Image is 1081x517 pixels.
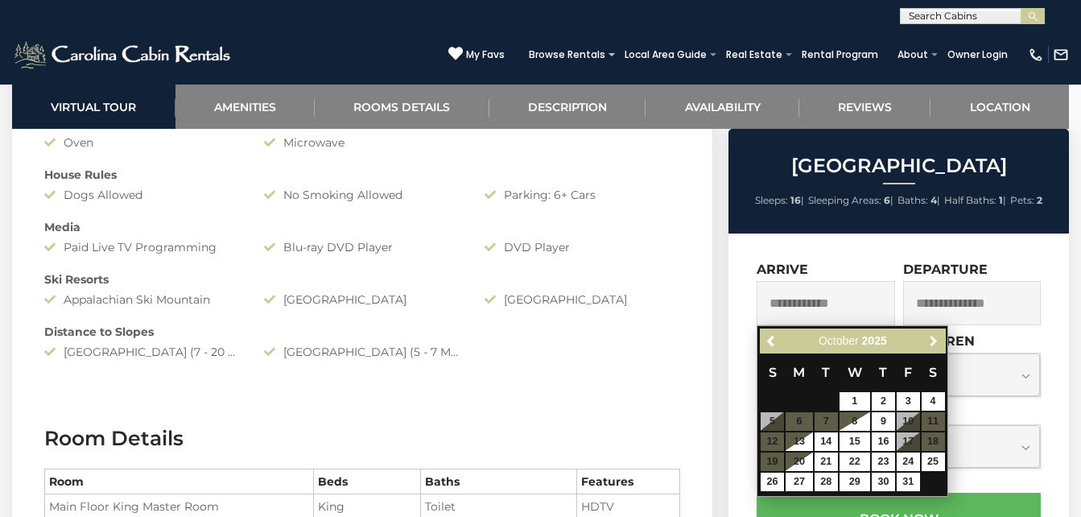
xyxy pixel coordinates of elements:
[840,432,870,451] a: 15
[903,262,988,277] label: Departure
[871,472,896,492] td: $260
[872,453,895,471] a: 23
[897,392,920,411] a: 3
[921,452,946,472] td: $346
[472,239,692,255] div: DVD Player
[785,472,814,492] td: $260
[646,85,799,129] a: Availability
[252,239,472,255] div: Blu-ray DVD Player
[314,469,420,494] th: Beds
[769,365,777,380] span: Sunday
[1010,194,1034,206] span: Pets:
[761,473,784,491] a: 26
[786,473,813,491] a: 27
[252,344,472,360] div: [GEOGRAPHIC_DATA] (5 - 7 Minute Drive)
[839,412,871,432] td: $260
[896,391,921,412] td: $342
[175,85,316,129] a: Amenities
[871,412,896,432] td: $284
[872,392,895,411] a: 2
[839,391,871,412] td: $260
[819,334,859,347] span: October
[897,473,920,491] a: 31
[786,453,813,471] a: 20
[840,412,870,431] a: 8
[1028,47,1044,63] img: phone-regular-white.png
[927,335,940,348] span: Next
[755,190,804,211] li: |
[799,85,931,129] a: Reviews
[872,473,895,491] a: 30
[761,331,782,351] a: Previous
[32,219,692,235] div: Media
[999,194,1003,206] strong: 1
[922,392,945,411] a: 4
[871,452,896,472] td: $311
[814,432,839,452] td: $366
[815,473,838,491] a: 28
[489,85,646,129] a: Description
[815,453,838,471] a: 21
[757,262,808,277] label: Arrive
[839,472,871,492] td: $260
[448,46,505,63] a: My Favs
[822,365,830,380] span: Tuesday
[840,453,870,471] a: 22
[32,292,252,308] div: Appalachian Ski Mountain
[889,43,936,66] a: About
[732,155,1065,176] h2: [GEOGRAPHIC_DATA]
[466,48,505,62] span: My Favs
[425,498,572,515] li: Toilet
[904,365,912,380] span: Friday
[760,472,785,492] td: $260
[944,190,1006,211] li: |
[44,424,680,453] h3: Room Details
[32,187,252,203] div: Dogs Allowed
[32,239,252,255] div: Paid Live TV Programming
[897,453,920,471] a: 24
[521,43,613,66] a: Browse Rentals
[923,331,943,351] a: Next
[12,39,235,71] img: White-1-2.png
[718,43,790,66] a: Real Estate
[840,392,870,411] a: 1
[839,432,871,452] td: $364
[930,85,1069,129] a: Location
[897,194,928,206] span: Baths:
[814,472,839,492] td: $260
[930,194,937,206] strong: 4
[922,453,945,471] a: 25
[420,469,576,494] th: Baths
[472,292,692,308] div: [GEOGRAPHIC_DATA]
[872,432,895,451] a: 16
[581,498,675,515] li: HDTV
[765,335,778,348] span: Previous
[939,43,1016,66] a: Owner Login
[921,391,946,412] td: $334
[814,452,839,472] td: $260
[32,271,692,287] div: Ski Resorts
[871,432,896,452] td: $398
[252,292,472,308] div: [GEOGRAPHIC_DATA]
[794,43,886,66] a: Rental Program
[808,190,893,211] li: |
[32,167,692,183] div: House Rules
[840,473,870,491] a: 29
[793,365,805,380] span: Monday
[929,365,937,380] span: Saturday
[879,365,887,380] span: Thursday
[617,43,715,66] a: Local Area Guide
[32,134,252,151] div: Oven
[45,469,314,494] th: Room
[786,432,813,451] a: 13
[1037,194,1042,206] strong: 2
[755,194,788,206] span: Sleeps:
[252,187,472,203] div: No Smoking Allowed
[896,472,921,492] td: $392
[815,432,838,451] a: 14
[884,194,890,206] strong: 6
[315,85,489,129] a: Rooms Details
[12,85,175,129] a: Virtual Tour
[871,391,896,412] td: $290
[872,412,895,431] a: 9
